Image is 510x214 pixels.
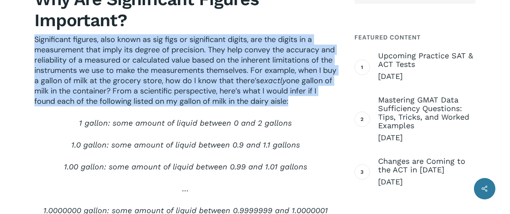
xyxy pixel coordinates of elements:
span: [DATE] [378,71,476,81]
span: Changes are Coming to the ACT in [DATE] [378,157,476,174]
span: Significant figures, also known as sig figs or significant digits, are the digits in a measuremen... [34,34,336,86]
span: … [182,184,189,193]
a: Mastering GMAT Data Sufficiency Questions: Tips, Tricks, and Worked Examples [DATE] [378,96,476,143]
span: exactly [260,76,286,85]
span: one gallon of milk in the container? From a scientific perspective, here’s what I would infer if ... [34,75,332,106]
span: [DATE] [378,133,476,143]
span: Mastering GMAT Data Sufficiency Questions: Tips, Tricks, and Worked Examples [378,96,476,130]
span: 1.0 gallon: some amount of liquid between 0.9 and 1.1 gallons [71,140,300,149]
span: Upcoming Practice SAT & ACT Tests [378,51,476,69]
span: 1 gallon: some amount of liquid between 0 and 2 gallons [79,118,292,127]
a: Upcoming Practice SAT & ACT Tests [DATE] [378,51,476,81]
a: Changes are Coming to the ACT in [DATE] [DATE] [378,157,476,187]
span: [DATE] [378,177,476,187]
span: 1.00 gallon: some amount of liquid between 0.99 and 1.01 gallons [64,162,307,171]
h4: Featured Content [354,30,476,45]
